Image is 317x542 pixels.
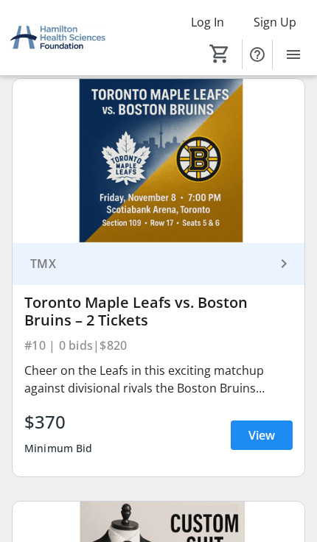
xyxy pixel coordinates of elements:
button: Log In [179,10,236,34]
div: Cheer on the Leafs in this exciting matchup against divisional rivals the Boston Bruins [DATE][DA... [24,362,293,397]
div: Toronto Maple Leafs vs. Boston Bruins – 2 Tickets [24,294,293,329]
span: Sign Up [254,13,296,31]
div: TMX [24,256,275,271]
a: TMX [13,243,304,285]
button: Menu [279,40,308,69]
img: Hamilton Health Sciences Foundation's Logo [9,10,107,66]
button: Sign Up [242,10,308,34]
div: $370 [24,409,93,435]
mat-icon: keyboard_arrow_right [275,255,293,272]
div: #10 | 0 bids | $820 [24,335,293,356]
div: Minimum Bid [24,435,93,462]
a: View [231,420,293,450]
img: Toronto Maple Leafs vs. Boston Bruins – 2 Tickets [13,79,304,243]
button: Cart [206,41,233,67]
span: Log In [191,13,224,31]
span: View [248,426,275,444]
button: Help [243,40,272,69]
